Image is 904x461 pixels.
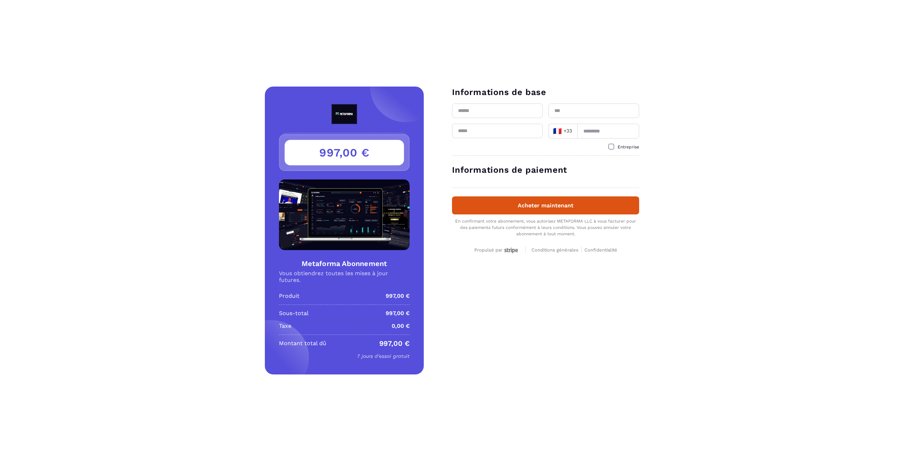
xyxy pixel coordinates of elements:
span: Conditions générales [531,247,578,253]
p: Produit [279,292,299,300]
h3: 997,00 € [285,140,404,165]
p: 997,00 € [386,292,410,300]
img: Product Image [279,179,410,250]
span: 🇫🇷 [553,126,562,136]
input: Search for option [574,126,575,136]
div: Vous obtiendrez toutes les mises à jour futures. [279,270,410,283]
div: En confirmant votre abonnement, vous autorisez METAFORMA LLC à vous facturer pour des paiements f... [452,218,639,237]
p: 0,00 € [392,322,410,330]
span: Confidentialité [584,247,617,253]
p: Sous-total [279,309,309,318]
h3: Informations de base [452,87,639,98]
div: Propulsé par [474,247,520,253]
a: Confidentialité [584,246,617,253]
span: Entreprise [618,144,639,149]
p: 7 jours d'essai gratuit [279,352,410,360]
p: 997,00 € [386,309,410,318]
a: Conditions générales [531,246,582,253]
button: Acheter maintenant [452,196,639,214]
div: Search for option [548,124,577,138]
h3: Informations de paiement [452,164,639,176]
a: Propulsé par [474,246,520,253]
h4: Metaforma Abonnement [279,259,410,268]
span: +33 [553,126,573,136]
p: 997,00 € [379,339,410,348]
img: logo [315,104,373,124]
